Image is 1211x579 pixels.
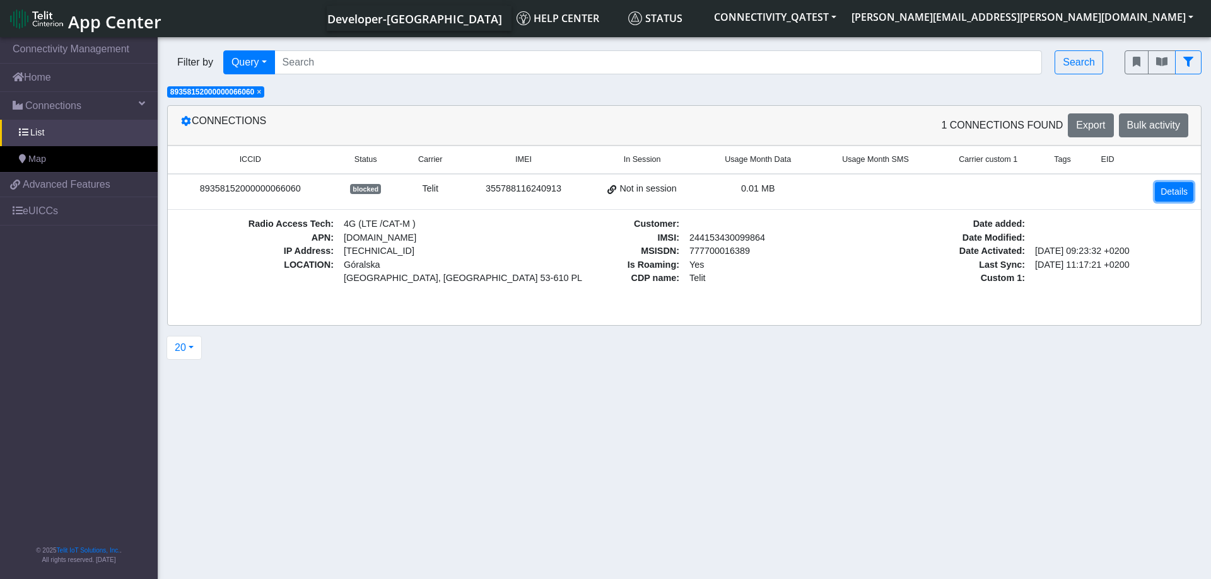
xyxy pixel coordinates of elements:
span: Usage Month SMS [842,154,909,166]
span: Status [354,154,377,166]
span: IMEI [515,154,532,166]
div: 355788116240913 [470,182,578,196]
span: [TECHNICAL_ID] [344,246,414,256]
button: Export [1068,113,1113,137]
span: [DATE] 11:17:21 +0200 [1030,258,1193,272]
button: Search [1055,50,1103,74]
a: App Center [10,5,160,32]
span: Map [28,152,46,166]
img: status.svg [628,11,642,25]
span: List [30,126,44,140]
span: [GEOGRAPHIC_DATA], [GEOGRAPHIC_DATA] 53-610 PL [344,272,497,285]
img: knowledge.svg [517,11,530,25]
span: Yes [689,260,704,270]
span: 244153430099864 [684,231,848,245]
span: APN : [175,231,339,245]
button: 20 [167,336,202,360]
span: Custom 1 : [867,272,1030,285]
span: 89358152000000066060 [170,88,254,96]
span: × [257,88,261,96]
span: 1 Connections found [941,118,1063,133]
span: Customer : [521,217,684,231]
a: Your current platform instance [327,6,501,31]
span: Telit [684,272,848,285]
span: In Session [624,154,661,166]
div: 89358152000000066060 [175,182,325,196]
a: Status [623,6,706,31]
div: Connections [171,113,684,137]
img: logo-telit-cinterion-gw-new.png [10,9,63,29]
span: ICCID [240,154,261,166]
span: Is Roaming : [521,258,684,272]
span: Date added : [867,217,1030,231]
span: 777700016389 [684,244,848,258]
span: MSISDN : [521,244,684,258]
span: [DATE] 09:23:32 +0200 [1030,244,1193,258]
div: Telit [406,182,455,196]
button: CONNECTIVITY_QATEST [706,6,844,28]
span: Date Modified : [867,231,1030,245]
span: Carrier custom 1 [959,154,1017,166]
span: blocked [350,184,381,194]
span: Connections [25,98,81,113]
span: Help center [517,11,599,25]
button: Close [257,88,261,96]
span: IP Address : [175,244,339,258]
div: fitlers menu [1125,50,1202,74]
span: CDP name : [521,272,684,285]
span: 0.01 MB [741,183,775,193]
span: Not in session [619,182,676,196]
span: Bulk activity [1127,120,1180,130]
span: LOCATION : [175,258,339,285]
a: Details [1155,182,1193,202]
span: Carrier [418,154,442,166]
button: Bulk activity [1119,113,1188,137]
span: [DOMAIN_NAME] [339,231,502,245]
span: Tags [1054,154,1071,166]
span: Filter by [167,55,223,70]
span: App Center [68,10,161,33]
button: Query [223,50,275,74]
span: Góralska [344,258,497,272]
span: Export [1076,120,1105,130]
span: Advanced Features [23,177,110,192]
a: Telit IoT Solutions, Inc. [57,547,120,554]
span: 4G (LTE /CAT-M ) [339,217,502,231]
input: Search... [274,50,1043,74]
span: Radio Access Tech : [175,217,339,231]
span: Developer-[GEOGRAPHIC_DATA] [327,11,502,26]
span: Date Activated : [867,244,1030,258]
span: Usage Month Data [725,154,791,166]
span: Last Sync : [867,258,1030,272]
span: EID [1101,154,1114,166]
span: IMSI : [521,231,684,245]
a: Help center [512,6,623,31]
span: Status [628,11,682,25]
button: [PERSON_NAME][EMAIL_ADDRESS][PERSON_NAME][DOMAIN_NAME] [844,6,1201,28]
